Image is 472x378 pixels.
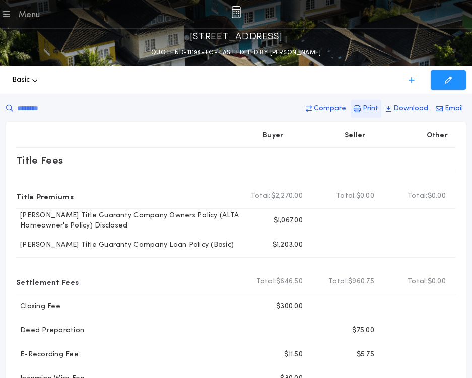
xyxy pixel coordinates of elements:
[357,350,374,360] p: $5.75
[336,191,356,201] b: Total:
[427,131,448,141] p: Other
[408,191,428,201] b: Total:
[12,75,30,85] span: Basic
[351,100,381,118] button: Print
[231,6,241,18] img: img
[352,326,374,336] p: $75.00
[151,48,321,58] p: QUOTE ND-11198-TC - LAST EDITED BY [PERSON_NAME]
[16,152,63,168] p: Title Fees
[190,29,282,45] p: [STREET_ADDRESS]
[363,104,378,114] p: Print
[16,326,84,336] p: Deed Preparation
[276,277,303,287] span: $646.50
[276,301,303,312] p: $300.00
[408,277,428,287] b: Total:
[328,277,349,287] b: Total:
[263,131,283,141] p: Buyer
[12,64,38,96] button: Basic
[393,104,428,114] p: Download
[314,104,346,114] p: Compare
[274,216,303,226] p: $1,067.00
[345,131,366,141] p: Seller
[251,191,271,201] b: Total:
[16,301,60,312] p: Closing Fee
[428,277,446,287] span: $0.00
[256,277,277,287] b: Total:
[16,188,74,204] p: Title Premiums
[356,191,374,201] span: $0.00
[383,100,431,118] button: Download
[303,100,349,118] button: Compare
[433,100,466,118] button: Email
[284,350,303,360] p: $11.50
[16,274,79,290] p: Settlement Fees
[428,191,446,201] span: $0.00
[18,9,40,21] div: Menu
[16,211,239,231] p: [PERSON_NAME] Title Guaranty Company Owners Policy (ALTA Homeowner's Policy) Disclosed
[348,277,374,287] span: $960.75
[16,350,79,360] p: E-Recording Fee
[445,104,463,114] p: Email
[273,240,303,250] p: $1,203.00
[271,191,303,201] span: $2,270.00
[16,240,234,250] p: [PERSON_NAME] Title Guaranty Company Loan Policy (Basic)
